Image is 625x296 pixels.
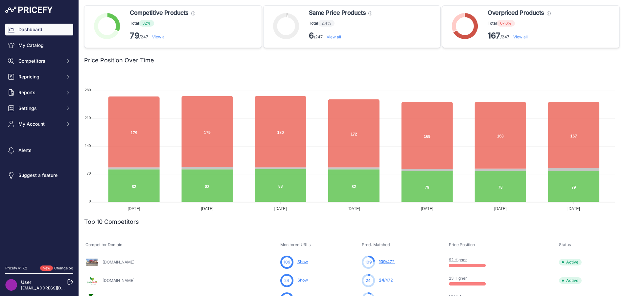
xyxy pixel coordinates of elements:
[103,260,134,264] a: [DOMAIN_NAME]
[5,265,27,271] div: Pricefy v1.7.2
[201,206,214,211] tspan: [DATE]
[40,265,53,271] span: New
[5,39,73,51] a: My Catalog
[379,278,393,283] a: 24/472
[139,20,154,27] span: 32%
[567,206,580,211] tspan: [DATE]
[449,276,467,281] a: 23 Higher
[18,74,61,80] span: Repricing
[309,31,372,41] p: /247
[18,105,61,112] span: Settings
[284,278,289,284] span: 24
[297,259,308,264] a: Show
[89,199,91,203] tspan: 0
[309,31,314,40] strong: 6
[559,242,571,247] span: Status
[5,55,73,67] button: Competitors
[362,242,390,247] span: Prod. Matched
[379,278,384,283] span: 24
[513,34,528,39] a: View all
[84,217,139,226] h2: Top 10 Competitors
[21,279,31,285] a: User
[85,144,91,148] tspan: 140
[85,88,91,92] tspan: 280
[84,56,154,65] h2: Price Position Over Time
[449,242,475,247] span: Price Position
[54,266,73,270] a: Changelog
[18,121,61,127] span: My Account
[5,102,73,114] button: Settings
[449,257,467,262] a: 92 Higher
[497,20,515,27] span: 67.6%
[348,206,360,211] tspan: [DATE]
[130,8,189,17] span: Competitive Products
[85,242,122,247] span: Competitor Domain
[5,71,73,83] button: Repricing
[130,31,195,41] p: /247
[5,87,73,98] button: Reports
[274,206,287,211] tspan: [DATE]
[379,259,386,264] span: 109
[18,89,61,96] span: Reports
[87,171,91,175] tspan: 70
[152,34,167,39] a: View all
[130,20,195,27] p: Total
[128,206,140,211] tspan: [DATE]
[559,259,582,265] span: Active
[379,259,395,264] a: 109/472
[85,116,91,120] tspan: 210
[18,58,61,64] span: Competitors
[5,118,73,130] button: My Account
[366,278,371,284] span: 24
[297,278,308,283] a: Show
[488,31,550,41] p: /247
[5,24,73,35] a: Dashboard
[327,34,341,39] a: View all
[103,278,134,283] a: [DOMAIN_NAME]
[488,20,550,27] p: Total
[5,24,73,258] nav: Sidebar
[130,31,139,40] strong: 79
[488,8,544,17] span: Overpriced Products
[421,206,433,211] tspan: [DATE]
[5,144,73,156] a: Alerts
[494,206,507,211] tspan: [DATE]
[5,169,73,181] a: Suggest a feature
[365,259,372,265] span: 109
[21,285,90,290] a: [EMAIL_ADDRESS][DOMAIN_NAME]
[318,20,335,27] span: 2.4%
[309,8,366,17] span: Same Price Products
[559,277,582,284] span: Active
[280,242,311,247] span: Monitored URLs
[5,7,53,13] img: Pricefy Logo
[284,259,290,265] span: 109
[488,31,500,40] strong: 167
[309,20,372,27] p: Total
